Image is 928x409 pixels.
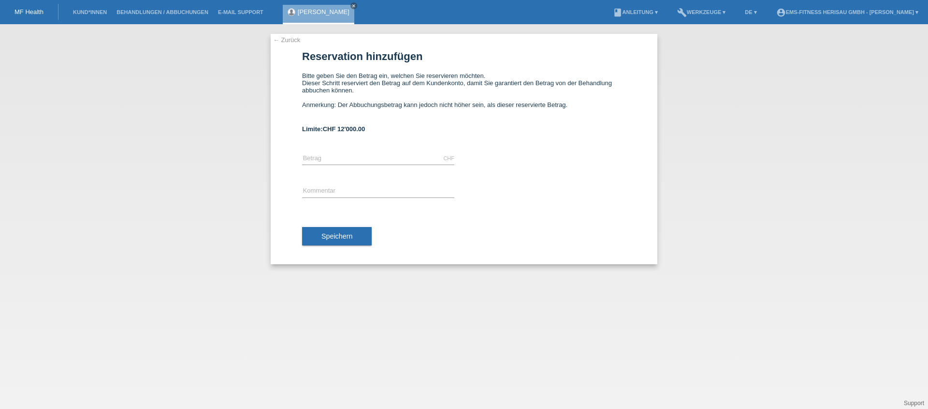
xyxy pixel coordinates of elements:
a: [PERSON_NAME] [298,8,349,15]
a: ← Zurück [273,36,300,44]
div: Bitte geben Sie den Betrag ein, welchen Sie reservieren möchten. Dieser Schritt reserviert den Be... [302,72,626,116]
i: account_circle [776,8,786,17]
a: Behandlungen / Abbuchungen [112,9,213,15]
i: book [613,8,623,17]
button: Speichern [302,227,372,245]
a: buildWerkzeuge ▾ [672,9,731,15]
a: Kund*innen [68,9,112,15]
a: bookAnleitung ▾ [608,9,663,15]
i: close [351,3,356,8]
a: E-Mail Support [213,9,268,15]
div: CHF [443,155,454,161]
a: Support [904,400,924,407]
b: Limite: [302,125,365,133]
span: CHF 12'000.00 [323,125,365,133]
h1: Reservation hinzufügen [302,50,626,62]
a: close [350,2,357,9]
i: build [677,8,687,17]
a: DE ▾ [740,9,761,15]
a: account_circleEMS-Fitness Herisau GmbH - [PERSON_NAME] ▾ [771,9,923,15]
a: MF Health [14,8,43,15]
span: Speichern [321,232,352,240]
